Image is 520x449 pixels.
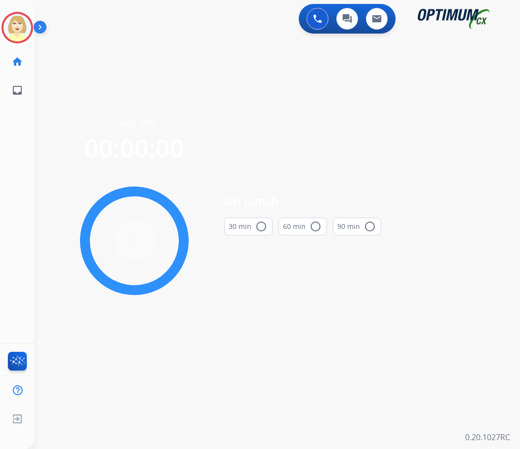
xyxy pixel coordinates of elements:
[333,218,381,235] button: 90 min
[11,84,23,96] mat-icon: inbox
[465,431,510,443] p: 0.20.1027RC
[11,56,23,68] mat-icon: home
[279,218,327,235] button: 60 min
[224,192,381,210] span: On Lunch
[224,218,273,235] button: 30 min
[84,131,184,165] span: 00:00:00
[364,221,376,232] mat-icon: radio_button_unchecked
[114,116,154,130] span: Time left
[310,221,321,232] mat-icon: radio_button_unchecked
[255,221,267,232] mat-icon: radio_button_unchecked
[3,14,31,41] img: avatar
